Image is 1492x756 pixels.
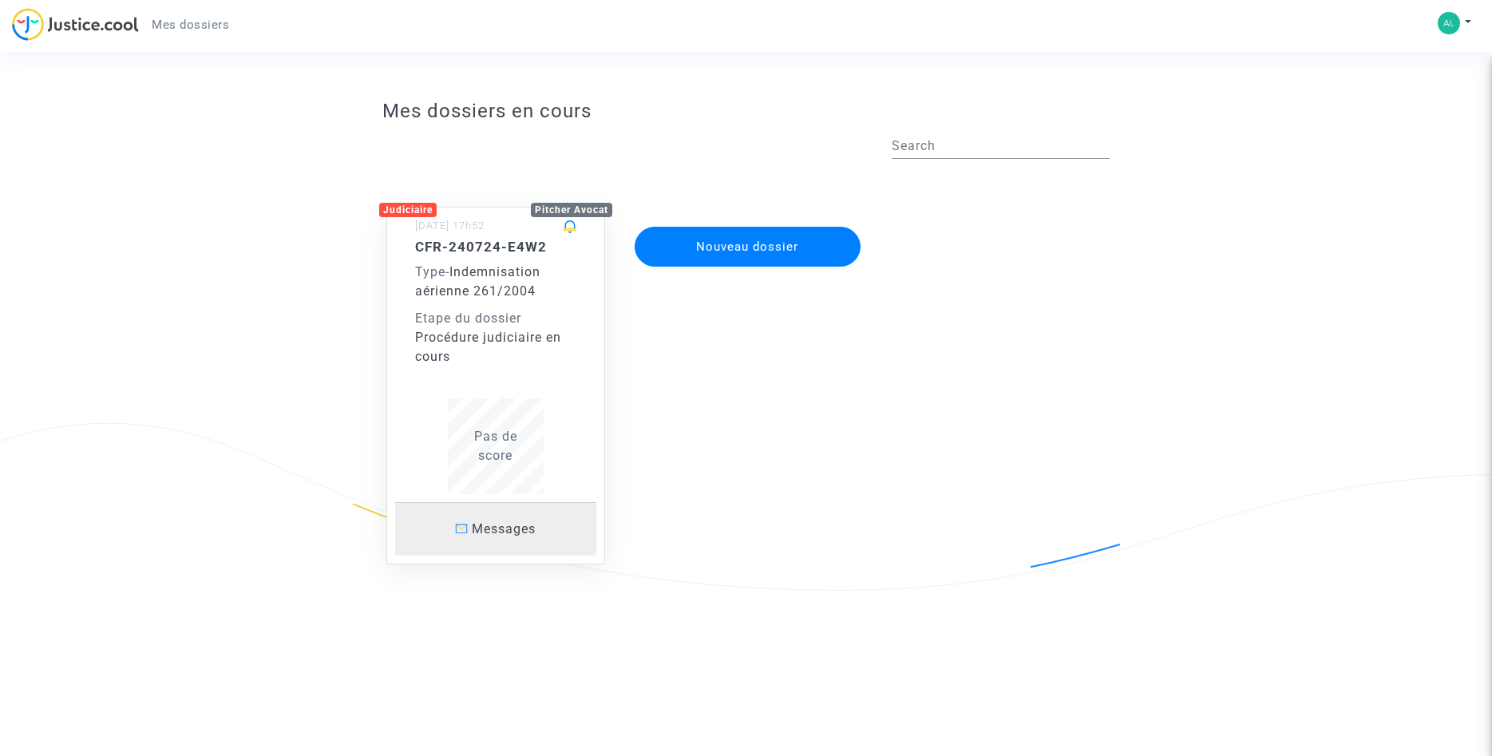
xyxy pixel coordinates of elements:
[395,502,596,556] a: Messages
[152,18,229,32] span: Mes dossiers
[12,8,139,41] img: jc-logo.svg
[415,264,445,279] span: Type
[415,309,576,328] div: Etape du dossier
[1438,12,1460,34] img: 767c4f65b5b8e947eccefcf70ff03a19
[635,227,861,267] button: Nouveau dossier
[415,328,576,366] div: Procédure judiciaire en cours
[474,429,517,463] span: Pas de score
[415,239,576,255] h5: CFR-240724-E4W2
[531,203,612,217] div: Pitcher Avocat
[379,203,437,217] div: Judiciaire
[472,521,536,536] span: Messages
[415,264,540,299] span: Indemnisation aérienne 261/2004
[370,175,621,564] a: JudiciairePitcher Avocat[DATE] 17h52CFR-240724-E4W2Type-Indemnisation aérienne 261/2004Etape du d...
[633,216,863,232] a: Nouveau dossier
[415,264,449,279] span: -
[139,13,242,37] a: Mes dossiers
[415,220,485,232] small: [DATE] 17h52
[382,100,1110,123] h3: Mes dossiers en cours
